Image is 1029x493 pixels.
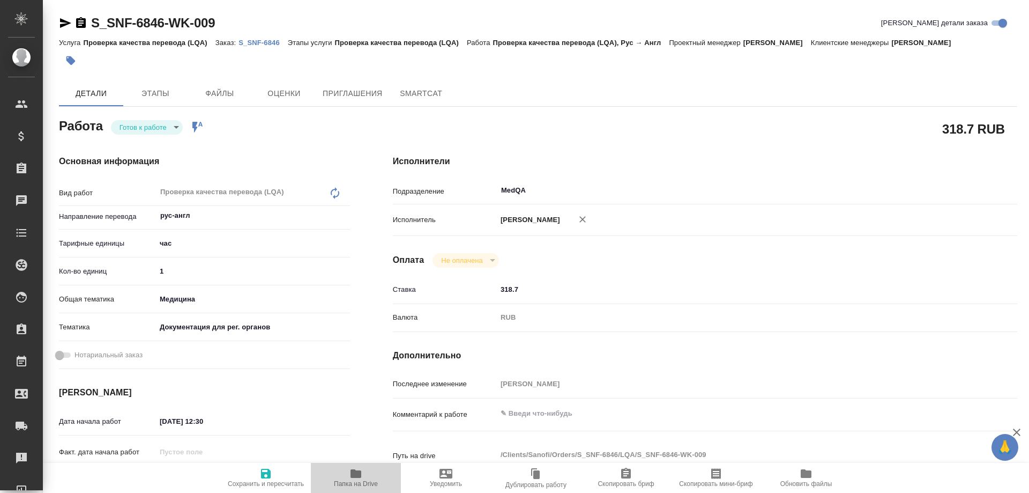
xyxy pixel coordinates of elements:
h4: [PERSON_NAME] [59,386,350,399]
button: Обновить файлы [761,463,851,493]
button: Добавить тэг [59,49,83,72]
p: [PERSON_NAME] [891,39,959,47]
p: Подразделение [393,186,497,197]
p: Комментарий к работе [393,409,497,420]
button: Дублировать работу [491,463,581,493]
button: Сохранить и пересчитать [221,463,311,493]
p: Ставка [393,284,497,295]
p: Клиентские менеджеры [811,39,892,47]
span: Детали [65,87,117,100]
p: Кол-во единиц [59,266,156,277]
span: Этапы [130,87,181,100]
button: Скопировать бриф [581,463,671,493]
button: Скопировать ссылку [74,17,87,30]
input: ✎ Введи что-нибудь [156,414,250,429]
p: Тематика [59,322,156,333]
a: S_SNF-6846-WK-009 [91,16,215,30]
span: Приглашения [323,87,383,100]
button: Папка на Drive [311,463,401,493]
p: Путь на drive [393,451,497,461]
p: Дата начала работ [59,416,156,427]
p: Услуга [59,39,83,47]
span: Скопировать бриф [598,480,654,488]
span: Нотариальный заказ [74,350,143,360]
h4: Исполнители [393,155,1017,168]
input: Пустое поле [497,376,965,392]
div: Документация для рег. органов [156,318,350,336]
div: час [156,234,350,253]
span: Уведомить [430,480,462,488]
span: 🙏 [996,436,1014,459]
input: Пустое поле [156,444,250,460]
span: Папка на Drive [334,480,378,488]
h2: 318.7 RUB [942,120,1005,138]
p: Факт. дата начала работ [59,447,156,458]
p: Проверка качества перевода (LQA), Рус → Англ [493,39,669,47]
span: Сохранить и пересчитать [228,480,304,488]
p: Проверка качества перевода (LQA) [83,39,215,47]
button: Не оплачена [438,256,486,265]
p: Проектный менеджер [669,39,743,47]
button: Скопировать мини-бриф [671,463,761,493]
button: Open [344,215,346,217]
button: Open [959,189,961,192]
span: Скопировать мини-бриф [679,480,752,488]
p: Работа [467,39,493,47]
p: Тарифные единицы [59,238,156,249]
p: [PERSON_NAME] [743,39,811,47]
p: Общая тематика [59,294,156,305]
p: Исполнитель [393,215,497,225]
p: [PERSON_NAME] [497,215,560,225]
button: Удалить исполнителя [571,208,594,231]
span: Дублировать работу [505,481,566,489]
span: Оценки [258,87,310,100]
input: ✎ Введи что-нибудь [497,282,965,297]
button: Скопировать ссылку для ЯМессенджера [59,17,72,30]
p: Этапы услуги [288,39,335,47]
p: Последнее изменение [393,379,497,389]
p: Проверка качества перевода (LQA) [335,39,467,47]
div: Готов к работе [111,120,183,135]
span: Обновить файлы [780,480,832,488]
p: Направление перевода [59,211,156,222]
button: Уведомить [401,463,491,493]
input: ✎ Введи что-нибудь [156,263,350,279]
p: Валюта [393,312,497,323]
p: Заказ: [215,39,238,47]
span: [PERSON_NAME] детали заказа [881,18,988,28]
div: RUB [497,308,965,327]
h4: Дополнительно [393,349,1017,362]
p: Вид работ [59,188,156,198]
button: 🙏 [991,434,1018,461]
h2: Работа [59,115,103,135]
div: Готов к работе [433,253,498,268]
span: SmartCat [396,87,447,100]
button: Готов к работе [116,123,170,132]
h4: Основная информация [59,155,350,168]
a: S_SNF-6846 [238,38,288,47]
textarea: /Clients/Sanofi/Orders/S_SNF-6846/LQA/S_SNF-6846-WK-009 [497,446,965,464]
h4: Оплата [393,254,424,267]
span: Файлы [194,87,245,100]
div: Медицина [156,290,350,308]
p: S_SNF-6846 [238,39,288,47]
